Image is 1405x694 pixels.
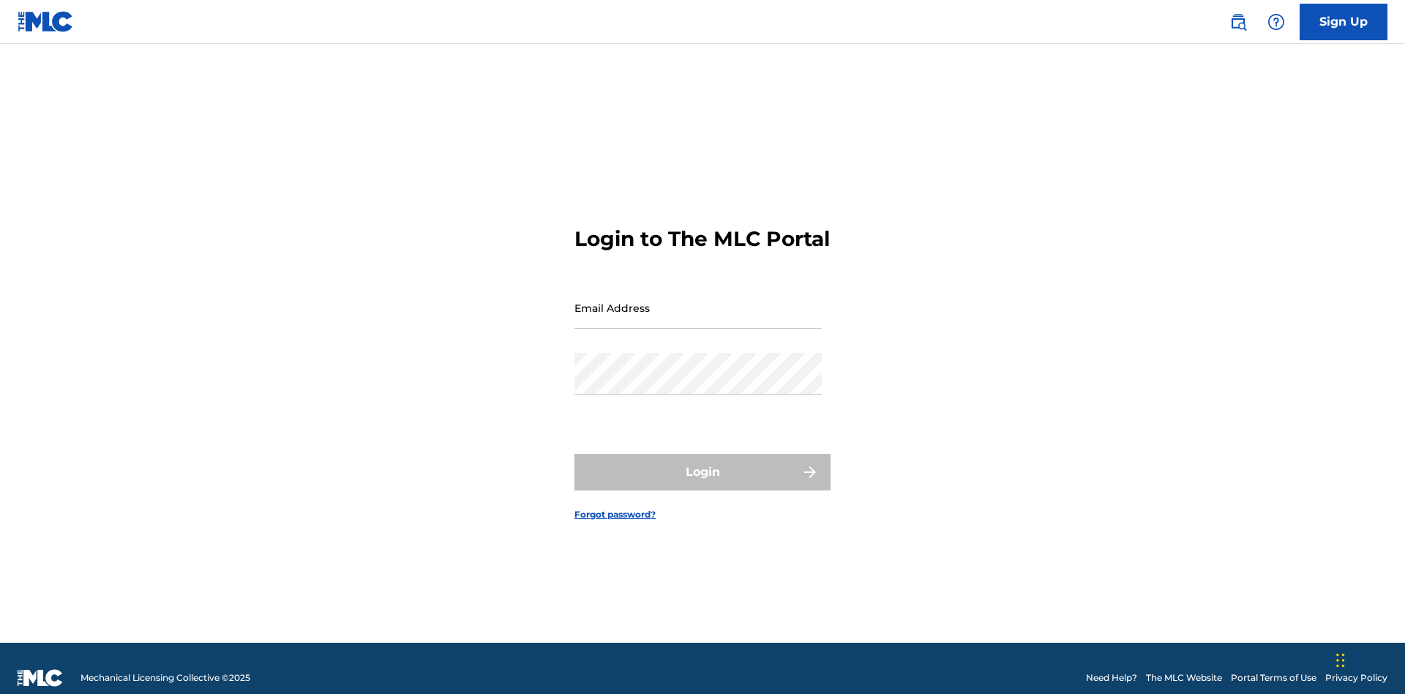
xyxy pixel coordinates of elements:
img: help [1267,13,1285,31]
a: Public Search [1224,7,1253,37]
a: The MLC Website [1146,671,1222,684]
div: Help [1262,7,1291,37]
a: Portal Terms of Use [1231,671,1316,684]
a: Sign Up [1300,4,1387,40]
img: logo [18,669,63,687]
div: Drag [1336,638,1345,682]
h3: Login to The MLC Portal [574,226,830,252]
a: Forgot password? [574,508,656,521]
a: Need Help? [1086,671,1137,684]
img: search [1229,13,1247,31]
iframe: Chat Widget [1332,624,1405,694]
span: Mechanical Licensing Collective © 2025 [80,671,250,684]
img: MLC Logo [18,11,74,32]
a: Privacy Policy [1325,671,1387,684]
